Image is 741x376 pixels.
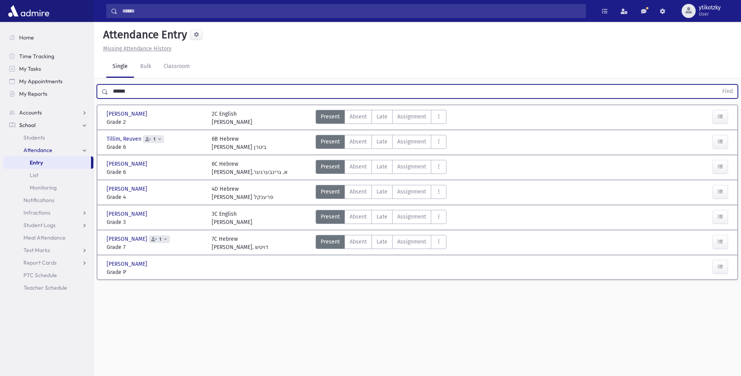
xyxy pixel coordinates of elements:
[23,272,57,279] span: PTC Schedule
[118,4,586,18] input: Search
[3,75,93,88] a: My Appointments
[3,63,93,75] a: My Tasks
[3,256,93,269] a: Report Cards
[3,131,93,144] a: Students
[3,281,93,294] a: Teacher Schedule
[377,113,387,121] span: Late
[212,185,273,201] div: 4D Hebrew [PERSON_NAME] פרענקל
[19,34,34,41] span: Home
[212,235,268,251] div: 7C Hebrew [PERSON_NAME]. דויטש
[23,234,66,241] span: Meal Attendance
[3,194,93,206] a: Notifications
[30,159,43,166] span: Entry
[30,184,57,191] span: Monitoring
[23,134,45,141] span: Students
[100,45,171,52] a: Missing Attendance History
[107,110,149,118] span: [PERSON_NAME]
[350,113,367,121] span: Absent
[107,218,204,226] span: Grade 3
[19,122,36,129] span: School
[157,56,196,78] a: Classroom
[23,222,55,229] span: Student Logs
[103,45,171,52] u: Missing Attendance History
[212,160,287,176] div: 6C Hebrew [PERSON_NAME].א. גרינבערגער
[6,3,51,19] img: AdmirePro
[699,11,721,17] span: User
[316,210,446,226] div: AttTypes
[321,213,340,221] span: Present
[158,237,163,242] span: 1
[377,213,387,221] span: Late
[3,231,93,244] a: Meal Attendance
[107,118,204,126] span: Grade 2
[107,160,149,168] span: [PERSON_NAME]
[23,284,67,291] span: Teacher Schedule
[397,163,426,171] span: Assignment
[377,188,387,196] span: Late
[107,168,204,176] span: Grade 6
[718,85,737,98] button: Find
[397,238,426,246] span: Assignment
[23,197,54,204] span: Notifications
[19,65,41,72] span: My Tasks
[397,213,426,221] span: Assignment
[397,188,426,196] span: Assignment
[377,163,387,171] span: Late
[321,163,340,171] span: Present
[3,88,93,100] a: My Reports
[316,110,446,126] div: AttTypes
[350,138,367,146] span: Absent
[397,113,426,121] span: Assignment
[316,135,446,151] div: AttTypes
[106,56,134,78] a: Single
[377,138,387,146] span: Late
[152,137,157,142] span: 1
[377,238,387,246] span: Late
[3,156,91,169] a: Entry
[3,119,93,131] a: School
[321,113,340,121] span: Present
[350,238,367,246] span: Absent
[350,213,367,221] span: Absent
[699,5,721,11] span: ytikotzky
[3,144,93,156] a: Attendance
[100,28,187,41] h5: Attendance Entry
[107,243,204,251] span: Grade 7
[30,172,38,179] span: List
[23,147,52,154] span: Attendance
[19,78,62,85] span: My Appointments
[3,106,93,119] a: Accounts
[19,90,47,97] span: My Reports
[321,138,340,146] span: Present
[3,269,93,281] a: PTC Schedule
[3,50,93,63] a: Time Tracking
[19,109,42,116] span: Accounts
[107,268,204,276] span: Grade P
[107,210,149,218] span: [PERSON_NAME]
[107,193,204,201] span: Grade 4
[19,53,54,60] span: Time Tracking
[316,185,446,201] div: AttTypes
[3,31,93,44] a: Home
[107,260,149,268] span: [PERSON_NAME]
[134,56,157,78] a: Bulk
[212,210,252,226] div: 3C English [PERSON_NAME]
[3,181,93,194] a: Monitoring
[350,188,367,196] span: Absent
[321,188,340,196] span: Present
[107,235,149,243] span: [PERSON_NAME]
[212,135,266,151] div: 6B Hebrew [PERSON_NAME] ביטרן
[316,235,446,251] div: AttTypes
[3,244,93,256] a: Test Marks
[23,259,57,266] span: Report Cards
[107,143,204,151] span: Grade 6
[107,185,149,193] span: [PERSON_NAME]
[23,247,50,254] span: Test Marks
[3,206,93,219] a: Infractions
[23,209,50,216] span: Infractions
[316,160,446,176] div: AttTypes
[397,138,426,146] span: Assignment
[350,163,367,171] span: Absent
[3,219,93,231] a: Student Logs
[321,238,340,246] span: Present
